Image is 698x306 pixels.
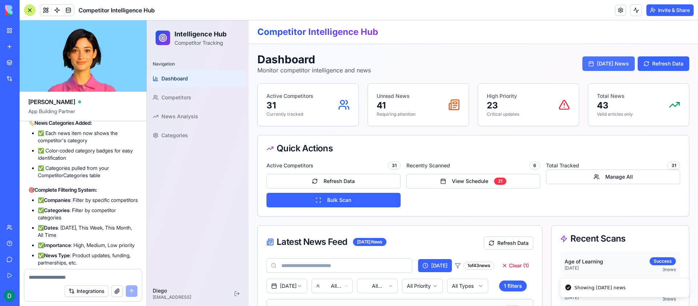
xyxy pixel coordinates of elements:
p: 41 [230,79,269,91]
span: News Analysis [15,92,51,100]
span: [PERSON_NAME] [28,98,75,106]
p: 3 news [503,276,529,282]
span: App Building Partner [28,108,138,121]
span: Active Competitors [120,142,167,149]
a: Competitors [3,68,99,86]
a: News Analysis [3,87,99,105]
p: 43 [450,79,486,91]
button: [DATE] News [436,36,488,51]
div: 1 filters [352,260,380,271]
strong: Dates [44,224,58,231]
p: Unread News [230,72,269,79]
div: Latest News Feed [120,217,240,226]
button: Invite & Share [646,4,694,16]
span: Categories [15,111,41,119]
span: Competitors [15,73,44,81]
button: Refresh Data [491,36,542,51]
button: Bulk Scan [120,172,254,187]
span: Competitor Intelligence Hub [79,6,155,15]
li: ✅ Each news item now shows the competitor's category [38,130,138,144]
img: ACg8ocLOXQ7lupjzvKsdczMEQFxSx6C6CoevETHTVymvBmqXdLDXuw=s96-c [4,290,15,302]
button: Refresh Data [337,216,386,229]
li: ✅ : High, Medium, Low priority [38,242,138,249]
button: View Schedule21 [260,154,394,168]
button: Clear (1) [350,239,386,252]
div: Success [503,237,529,245]
img: logo [5,5,50,15]
strong: News Type [44,252,70,258]
div: 31 [241,141,254,149]
button: Refresh Data [120,154,254,168]
strong: Categories [44,207,69,213]
div: 31 [521,141,533,149]
h1: Competitor Intelligence Hub [111,6,231,17]
li: ✅ : Product updates, funding, partnerships, etc. [38,252,138,266]
button: [DATE] [271,239,305,252]
div: Showing [DATE] news [428,264,479,271]
p: 31 [120,79,167,91]
div: Navigation [3,38,99,49]
li: ✅ : [DATE], This Week, This Month, All Time [38,224,138,239]
span: Recently Scanned [260,142,303,149]
li: ✅ Categories pulled from your CompetitorCategories table [38,164,138,179]
h2: Intelligence Hub [28,9,80,19]
li: ✅ : Filter by competitor categories [38,207,138,221]
p: Critical updates [340,91,372,97]
p: Total News [450,72,486,79]
div: 1 of 43 news [317,241,348,249]
p: Competitor Tracking [28,19,80,26]
p: Requiring attention [230,91,269,97]
p: Currently tracked [120,91,167,97]
span: Total Tracked [399,142,432,149]
p: 3 news [503,246,529,252]
h1: Dashboard [111,32,224,45]
span: Dashboard [15,55,41,62]
div: 6 [382,141,393,149]
p: High Priority [340,72,372,79]
p: 23 [340,79,372,91]
p: Diego [6,267,44,274]
h3: 🎯 [28,186,138,194]
h3: 🏷️ [28,119,138,127]
p: Age of Learning [418,238,456,245]
p: [DATE] [418,245,456,251]
p: Active Competitors [120,72,167,79]
h3: ABCmouse 2 partners with NASA to deliver space exploration content for early learners [126,285,351,299]
strong: Importance [44,242,71,248]
p: [EMAIL_ADDRESS] [6,274,44,280]
button: Manage All [399,149,533,164]
button: Integrations [65,285,108,297]
p: Valid articles only [450,91,486,97]
a: Categories [3,106,99,124]
strong: News Categories Added: [35,120,92,126]
p: Monitor competitor intelligence and news [111,45,224,54]
div: High [357,285,374,293]
a: Dashboard [3,49,99,67]
p: [DATE] [418,274,440,280]
strong: Companies [44,197,70,203]
li: ✅ : Filter by specific competitors [38,196,138,204]
div: Recent Scans [413,214,533,223]
div: [DATE] News [206,218,239,226]
div: 21 [347,157,360,164]
strong: Complete Filtering System: [35,187,97,193]
div: Quick Actions [120,124,533,132]
a: Manage All [399,154,533,161]
li: ✅ Color-coded category badges for easy identification [38,147,138,162]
